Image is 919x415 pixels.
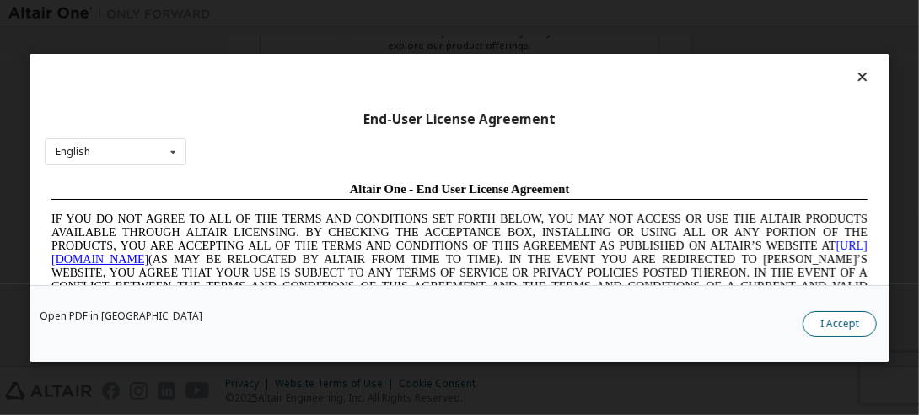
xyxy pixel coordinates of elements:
[7,64,823,90] a: [URL][DOMAIN_NAME]
[40,310,202,321] a: Open PDF in [GEOGRAPHIC_DATA]
[7,37,823,158] span: IF YOU DO NOT AGREE TO ALL OF THE TERMS AND CONDITIONS SET FORTH BELOW, YOU MAY NOT ACCESS OR USE...
[45,110,874,127] div: End-User License Agreement
[7,172,823,306] span: Lore Ipsumd Sit Ame Cons Adipisc Elitseddo (“Eiusmodte”) in utlabor Etdolo Magnaaliqua Eni. (“Adm...
[803,310,877,336] button: I Accept
[305,7,525,20] span: Altair One - End User License Agreement
[56,147,90,157] div: English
